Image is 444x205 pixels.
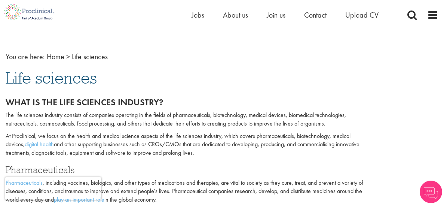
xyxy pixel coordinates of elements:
[6,179,364,205] p: , including vaccines, biologics, and other types of medications and therapies, are vital to socie...
[25,140,54,148] a: digital health
[6,97,364,107] h2: What is the life sciences industry?
[223,10,248,20] a: About us
[420,181,442,203] img: Chatbot
[5,177,101,200] iframe: reCAPTCHA
[47,52,64,61] a: breadcrumb link
[267,10,285,20] a: Join us
[304,10,327,20] a: Contact
[6,165,364,175] h3: Pharmaceuticals
[6,111,364,128] p: The life sciences industry consists of companies operating in the fields of pharmaceuticals, biot...
[6,132,364,158] p: At Proclinical, we focus on the health and medical science aspects of the life sciences industry,...
[345,10,379,20] a: Upload CV
[66,52,70,61] span: >
[192,10,204,20] a: Jobs
[6,68,97,88] span: Life sciences
[6,52,45,61] span: You are here:
[72,52,108,61] span: Life sciences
